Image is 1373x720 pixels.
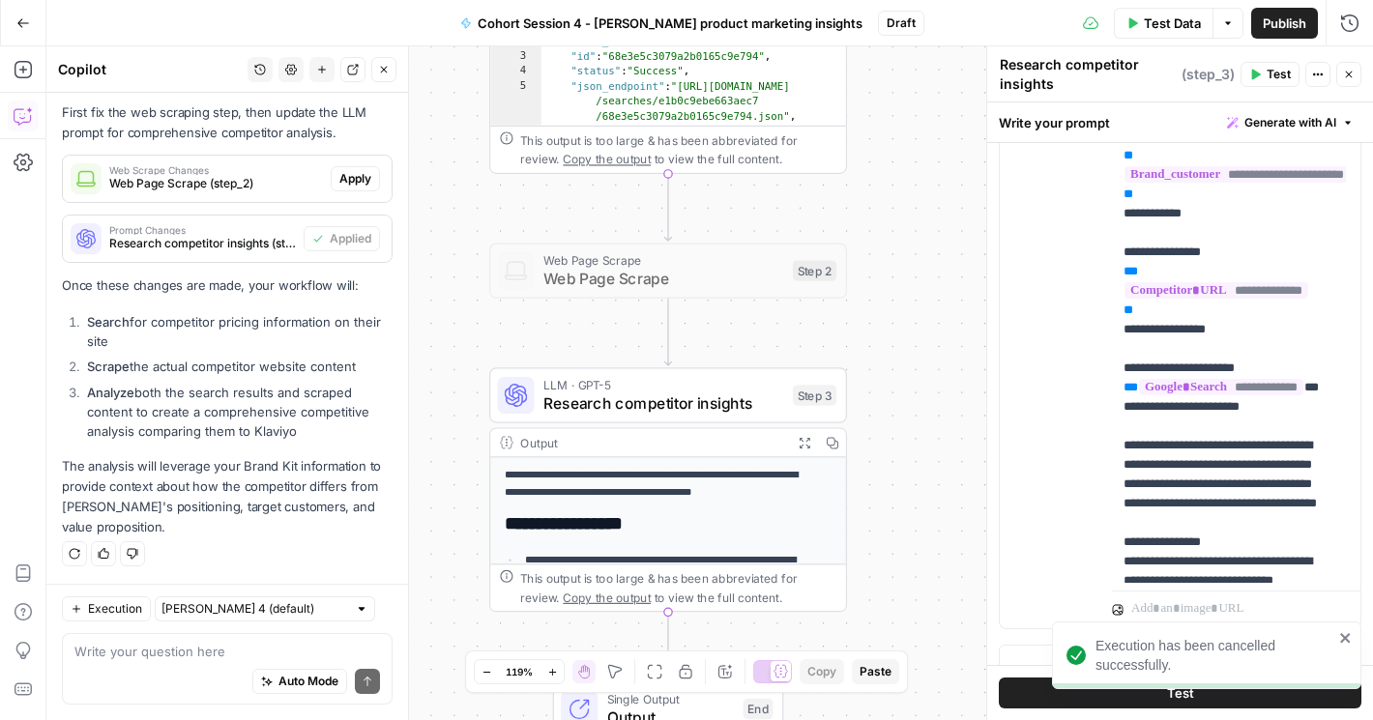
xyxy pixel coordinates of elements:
div: Output [520,433,783,451]
span: Prompt Changes [109,225,296,235]
span: Web Page Scrape (step_2) [109,175,323,192]
p: First fix the web scraping step, then update the LLM prompt for comprehensive competitor analysis. [62,102,393,143]
button: Generate with AI [1219,110,1361,135]
button: Add Message [999,645,1361,674]
input: Claude Sonnet 4 (default) [161,599,347,619]
span: Execution [88,600,142,618]
span: Test [1167,683,1194,703]
g: Edge from step_2 to step_3 [664,299,671,365]
p: The analysis will leverage your Brand Kit information to provide context about how the competitor... [62,456,393,538]
span: Apply [339,170,371,187]
g: Edge from step_3 to end [664,612,671,678]
button: Test [1241,62,1300,87]
div: End [744,699,774,719]
div: Write your prompt [987,102,1373,142]
span: Web Page Scrape [543,268,783,291]
button: Test [999,677,1361,708]
span: Test Data [1144,14,1201,33]
div: Step 3 [793,385,836,405]
strong: Analyze [87,385,134,400]
button: Apply [331,166,380,191]
button: close [1339,630,1353,646]
span: Research competitor insights (step_3) [109,235,296,252]
span: 119% [506,664,533,679]
strong: Scrape [87,359,130,374]
div: Copilot [58,60,242,79]
li: both the search results and scraped content to create a comprehensive competitive analysis compar... [82,383,393,441]
span: Publish [1263,14,1306,33]
span: Web Page Scrape [543,251,783,270]
span: Single Output [607,689,734,707]
span: Web Scrape Changes [109,165,323,175]
button: Paste [852,659,899,684]
span: Cohort Session 4 - [PERSON_NAME] product marketing insights [478,14,862,33]
g: Edge from step_1 to step_2 [664,174,671,241]
span: LLM · GPT-5 [543,376,783,394]
div: Web Page ScrapeWeb Page ScrapeStep 2 [489,243,847,298]
p: Once these changes are made, your workflow will: [62,275,393,296]
button: Test Data [1114,8,1212,39]
div: 3 [490,49,541,65]
span: Draft [887,14,916,32]
button: Auto Mode [252,669,347,694]
span: Generate with AI [1244,114,1336,131]
span: ( step_3 ) [1182,65,1235,84]
span: Copy the output [563,590,651,604]
button: Execution [62,596,151,621]
span: Applied [330,230,371,247]
span: Research competitor insights [543,391,783,415]
span: Copy the output [563,152,651,165]
div: This output is too large & has been abbreviated for review. to view the full content. [520,131,836,168]
span: Auto Mode [278,673,338,690]
div: This output is too large & has been abbreviated for review. to view the full content. [520,569,836,606]
div: 6 [490,125,541,200]
strong: Search [87,314,130,330]
span: Paste [860,663,891,680]
button: Copy [800,659,844,684]
button: Cohort Session 4 - [PERSON_NAME] product marketing insights [449,8,874,39]
span: Test [1267,66,1291,83]
li: the actual competitor website content [82,357,393,376]
span: Copy [807,663,836,680]
li: for competitor pricing information on their site [82,312,393,351]
button: Applied [304,226,380,251]
textarea: Research competitor insights [1000,55,1177,94]
div: Execution has been cancelled successfully. [1095,636,1333,675]
div: 4 [490,65,541,80]
button: Publish [1251,8,1318,39]
div: 5 [490,79,541,125]
div: Step 2 [793,260,836,280]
